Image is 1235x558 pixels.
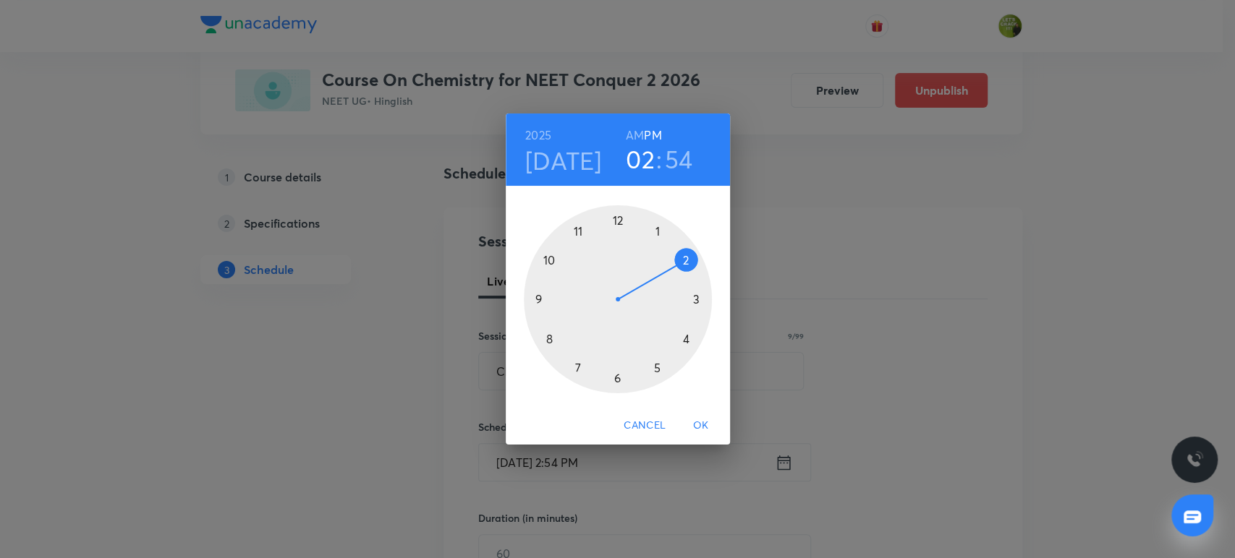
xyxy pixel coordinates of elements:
button: OK [678,412,724,439]
button: Cancel [618,412,671,439]
button: 02 [626,144,655,174]
span: OK [684,416,718,434]
button: 2025 [525,125,551,145]
h3: : [656,144,662,174]
button: [DATE] [525,145,602,176]
button: 54 [665,144,693,174]
span: Cancel [624,416,666,434]
button: PM [644,125,661,145]
button: AM [626,125,644,145]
